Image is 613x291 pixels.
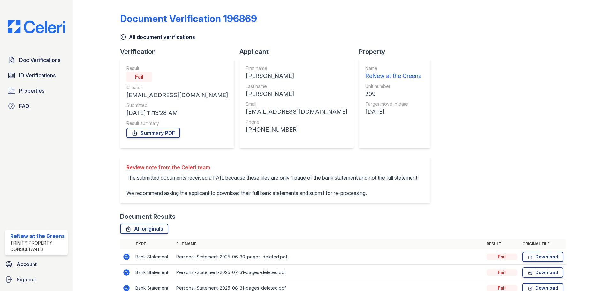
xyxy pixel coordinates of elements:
div: [EMAIL_ADDRESS][DOMAIN_NAME] [126,91,228,100]
div: Fail [487,254,517,260]
div: Email [246,101,347,107]
div: Fail [487,269,517,276]
th: Original file [520,239,566,249]
div: ReNew at the Greens [10,232,65,240]
div: Submitted [126,102,228,109]
img: CE_Logo_Blue-a8612792a0a2168367f1c8372b55b34899dd931a85d93a1a3d3e32e68fde9ad4.png [3,20,70,33]
a: Download [522,267,563,278]
th: Type [133,239,174,249]
div: Applicant [239,47,359,56]
div: Result [126,65,228,72]
span: FAQ [19,102,29,110]
a: Summary PDF [126,128,180,138]
a: All document verifications [120,33,195,41]
p: The submitted documents received a FAIL because these files are only 1 page of the bank statement... [126,174,419,197]
td: Bank Statement [133,265,174,280]
th: Result [484,239,520,249]
div: 209 [365,89,421,98]
div: [PERSON_NAME] [246,72,347,80]
div: [DATE] 11:13:28 AM [126,109,228,118]
div: Document Results [120,212,176,221]
div: [PHONE_NUMBER] [246,125,347,134]
a: Name ReNew at the Greens [365,65,421,80]
span: Account [17,260,37,268]
div: Review note from the Celeri team [126,164,419,171]
div: Phone [246,119,347,125]
a: FAQ [5,100,68,112]
a: Download [522,252,563,262]
div: Last name [246,83,347,89]
div: Creator [126,84,228,91]
div: [EMAIL_ADDRESS][DOMAIN_NAME] [246,107,347,116]
div: [DATE] [365,107,421,116]
th: File name [174,239,484,249]
span: Doc Verifications [19,56,60,64]
a: ID Verifications [5,69,68,82]
a: Account [3,258,70,271]
a: Sign out [3,273,70,286]
a: Doc Verifications [5,54,68,66]
span: Sign out [17,276,36,283]
div: Trinity Property Consultants [10,240,65,253]
div: First name [246,65,347,72]
div: Name [365,65,421,72]
div: Unit number [365,83,421,89]
div: Property [359,47,435,56]
div: [PERSON_NAME] [246,89,347,98]
div: Verification [120,47,239,56]
a: All originals [120,224,168,234]
span: ID Verifications [19,72,56,79]
td: Personal-Statement-2025-07-31-pages-deleted.pdf [174,265,484,280]
div: ReNew at the Greens [365,72,421,80]
a: Properties [5,84,68,97]
div: Fail [126,72,152,82]
td: Bank Statement [133,249,174,265]
div: Result summary [126,120,228,126]
td: Personal-Statement-2025-06-30-pages-deleted.pdf [174,249,484,265]
span: Properties [19,87,44,95]
div: Document Verification 196869 [120,13,257,24]
div: Target move in date [365,101,421,107]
